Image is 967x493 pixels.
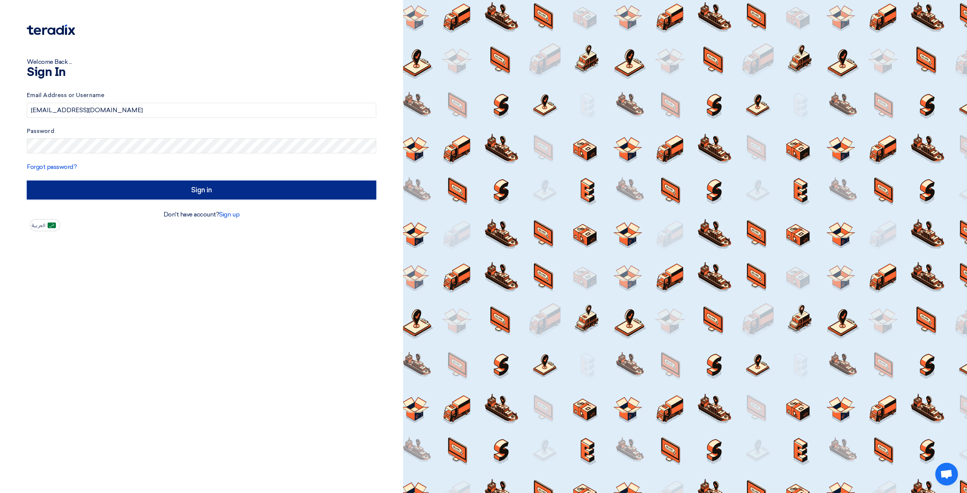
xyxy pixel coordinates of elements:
[48,223,56,228] img: ar-AR.png
[27,181,376,199] input: Sign in
[27,210,376,219] div: Don't have account?
[219,211,239,218] a: Sign up
[27,66,376,79] h1: Sign In
[935,463,958,485] div: Open chat
[27,127,376,136] label: Password
[27,57,376,66] div: Welcome Back ...
[27,103,376,118] input: Enter your business email or username
[32,223,45,228] span: العربية
[27,91,376,100] label: Email Address or Username
[30,219,60,231] button: العربية
[27,25,75,35] img: Teradix logo
[27,163,77,170] a: Forgot password?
